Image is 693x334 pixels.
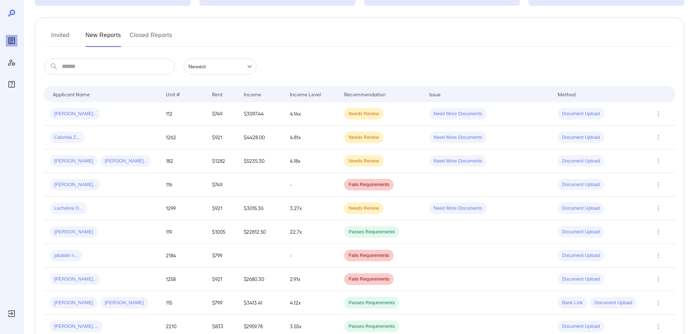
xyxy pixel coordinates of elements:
[653,155,664,167] button: Row Actions
[558,158,604,165] span: Document Upload
[206,267,238,291] td: $921
[206,220,238,244] td: $1005
[653,297,664,309] button: Row Actions
[558,205,604,212] span: Document Upload
[160,102,206,126] td: 112
[558,252,604,259] span: Document Upload
[160,126,206,149] td: 1262
[238,291,284,315] td: $3413.41
[653,250,664,261] button: Row Actions
[50,299,97,306] span: [PERSON_NAME]
[653,273,664,285] button: Row Actions
[100,158,151,165] span: [PERSON_NAME]..
[184,59,256,75] div: Newest
[344,181,394,188] span: Fails Requirements
[160,173,206,197] td: 116
[344,299,399,306] span: Passes Requirements
[244,90,261,98] div: Income
[558,323,604,330] span: Document Upload
[166,90,180,98] div: Unit #
[558,134,604,141] span: Document Upload
[653,132,664,143] button: Row Actions
[206,126,238,149] td: $921
[206,197,238,220] td: $921
[130,29,172,47] button: Closed Reports
[206,102,238,126] td: $749
[206,291,238,315] td: $799
[50,276,100,283] span: [PERSON_NAME]..
[653,108,664,120] button: Row Actions
[558,276,604,283] span: Document Upload
[284,102,338,126] td: 4.14x
[160,149,206,173] td: 182
[50,205,87,212] span: Lachelvia D...
[344,252,394,259] span: Fails Requirements
[344,134,383,141] span: Needs Review
[653,202,664,214] button: Row Actions
[238,102,284,126] td: $3097.44
[344,205,383,212] span: Needs Review
[206,244,238,267] td: $799
[238,267,284,291] td: $2680.30
[50,181,100,188] span: [PERSON_NAME]..
[160,291,206,315] td: 115
[429,205,487,212] span: Need More Documents
[290,90,321,98] div: Income Level
[206,149,238,173] td: $1282
[558,181,604,188] span: Document Upload
[344,323,399,330] span: Passes Requirements
[160,244,206,267] td: 2184
[100,299,148,306] span: [PERSON_NAME]
[238,149,284,173] td: $5235.30
[160,197,206,220] td: 1299
[284,149,338,173] td: 4.18x
[653,179,664,190] button: Row Actions
[6,35,17,47] div: Reports
[284,267,338,291] td: 2.91x
[284,291,338,315] td: 4.12x
[558,110,604,117] span: Document Upload
[206,173,238,197] td: $749
[212,90,224,98] div: Rent
[344,229,399,236] span: Passes Requirements
[6,57,17,68] div: Manage Users
[653,321,664,332] button: Row Actions
[558,90,575,98] div: Method
[344,110,383,117] span: Needs Review
[653,226,664,238] button: Row Actions
[429,90,441,98] div: Issue
[6,308,17,319] div: Log Out
[284,126,338,149] td: 4.81x
[44,29,77,47] button: Invited
[344,276,394,283] span: Fails Requirements
[238,197,284,220] td: $3015.36
[50,252,83,259] span: jakaliah n...
[160,220,206,244] td: 119
[284,173,338,197] td: -
[344,158,383,165] span: Needs Review
[558,299,587,306] span: Bank Link
[344,90,386,98] div: Recommendation
[429,134,487,141] span: Need More Documents
[284,244,338,267] td: -
[50,229,97,236] span: [PERSON_NAME]
[50,110,100,117] span: [PERSON_NAME]..
[50,323,103,330] span: [PERSON_NAME] ...
[160,267,206,291] td: 1258
[85,29,121,47] button: New Reports
[50,158,97,165] span: [PERSON_NAME]
[50,134,84,141] span: Calonda Z...
[53,90,90,98] div: Applicant Name
[558,229,604,236] span: Document Upload
[6,79,17,90] div: FAQ
[238,126,284,149] td: $4428.00
[284,220,338,244] td: 22.7x
[429,110,487,117] span: Need More Documents
[590,299,637,306] span: Document Upload
[238,220,284,244] td: $22812.50
[429,158,487,165] span: Need More Documents
[284,197,338,220] td: 3.27x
